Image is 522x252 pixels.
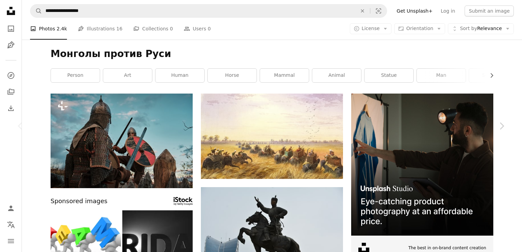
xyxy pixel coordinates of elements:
a: Log in [437,5,459,16]
span: Sort by [460,26,477,31]
a: Next [481,93,522,159]
span: Orientation [406,26,433,31]
a: Collections 0 [133,18,173,40]
span: 0 [208,25,211,32]
a: mammal [260,69,309,82]
button: Visual search [370,4,387,17]
a: man [417,69,466,82]
a: Illustrations 16 [78,18,122,40]
a: art [103,69,152,82]
a: sculpture [469,69,518,82]
img: file-1715714098234-25b8b4e9d8faimage [351,94,493,236]
a: View the photo by Museum of New Zealand Te Papa Tongarewa [201,133,343,139]
a: a man in armor holding a sword and a shield [51,138,193,144]
span: License [362,26,380,31]
img: a man in armor holding a sword and a shield [51,94,193,188]
button: scroll list to the right [485,69,493,82]
button: Language [4,218,18,232]
span: 16 [116,25,123,32]
button: License [350,23,392,34]
h1: Монголы против Руси [51,48,493,60]
a: a statue of a man riding a horse next to a tall building [201,231,343,237]
a: animal [312,69,361,82]
a: human [155,69,204,82]
form: Find visuals sitewide [30,4,387,18]
button: Sort byRelevance [448,23,514,34]
a: Log in / Sign up [4,201,18,215]
button: Menu [4,234,18,248]
span: Relevance [460,25,502,32]
button: Clear [355,4,370,17]
a: person [51,69,100,82]
a: Users 0 [184,18,211,40]
a: Collections [4,85,18,99]
button: Search Unsplash [30,4,42,17]
span: Sponsored images [51,196,107,206]
a: Explore [4,69,18,82]
button: Submit an image [465,5,514,16]
a: horse [208,69,257,82]
a: statue [365,69,413,82]
a: Get Unsplash+ [393,5,437,16]
img: photo-1713897564450-7e7d82ddc4c3 [201,94,343,179]
button: Orientation [394,23,445,34]
a: Photos [4,22,18,36]
span: 0 [170,25,173,32]
span: The best in on-brand content creation [408,245,486,251]
a: Illustrations [4,38,18,52]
